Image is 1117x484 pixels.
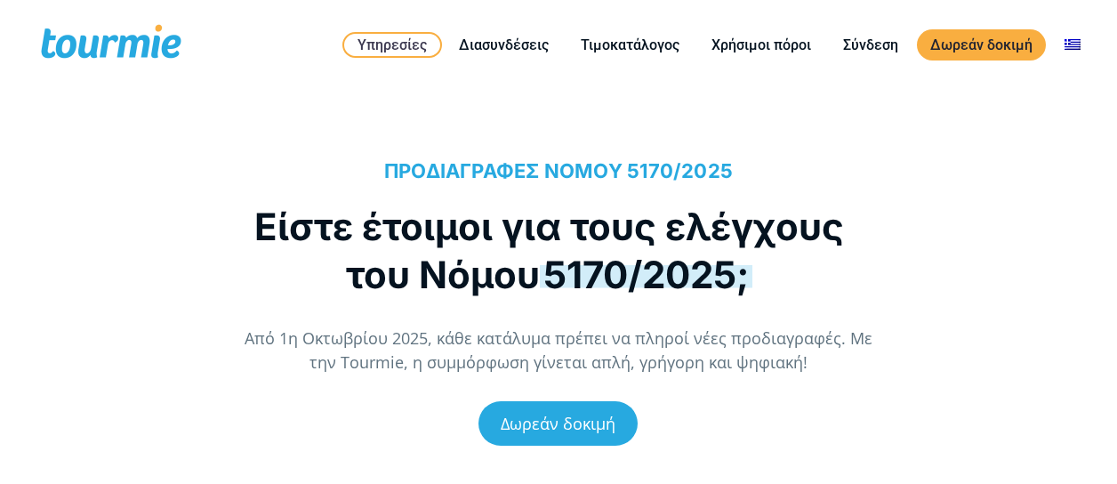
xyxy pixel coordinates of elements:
[567,34,693,56] a: Τιμοκατάλογος
[446,34,562,56] a: Διασυνδέσεις
[830,34,912,56] a: Σύνδεση
[237,327,881,375] p: Από 1η Οκτωβρίου 2025, κάθε κατάλυμα πρέπει να πληροί νέες προδιαγραφές. Με την Tourmie, η συμμόρ...
[917,29,1046,60] a: Δωρεάν δοκιμή
[540,252,752,297] span: 5170/2025;
[478,401,638,446] a: Δωρεάν δοκιμή
[1051,34,1094,56] a: Αλλαγή σε
[342,32,442,58] a: Υπηρεσίες
[384,159,733,182] span: ΠΡΟΔΙΑΓΡΑΦΕΣ ΝΟΜΟΥ 5170/2025
[698,34,824,56] a: Χρήσιμοι πόροι
[237,203,864,299] h1: Είστε έτοιμοι για τους ελέγχους του Νόμου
